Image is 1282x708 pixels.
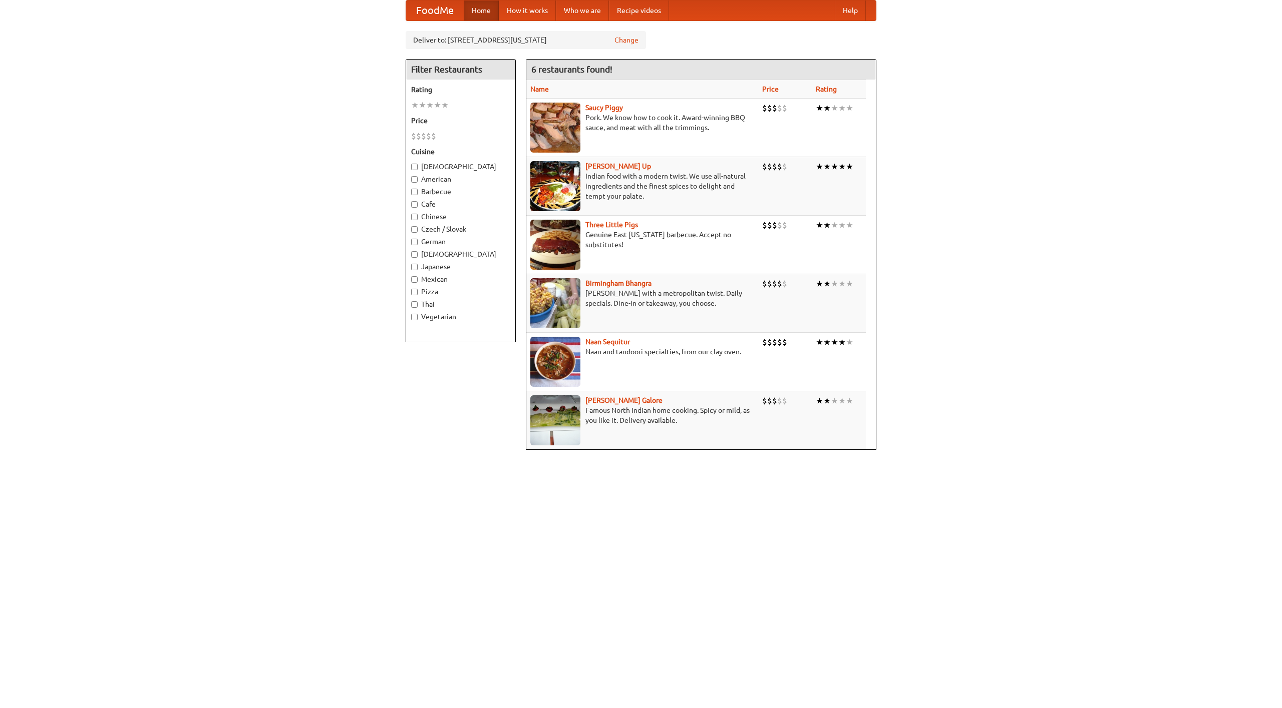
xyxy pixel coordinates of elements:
[831,395,838,406] li: ★
[831,161,838,172] li: ★
[777,103,782,114] li: $
[767,161,772,172] li: $
[585,104,623,112] a: Saucy Piggy
[530,395,580,445] img: currygalore.jpg
[411,174,510,184] label: American
[499,1,556,21] a: How it works
[762,220,767,231] li: $
[585,221,638,229] a: Three Little Pigs
[530,220,580,270] img: littlepigs.jpg
[411,100,419,111] li: ★
[416,131,421,142] li: $
[426,131,431,142] li: $
[762,103,767,114] li: $
[816,395,823,406] li: ★
[585,279,652,287] b: Birmingham Bhangra
[411,226,418,233] input: Czech / Slovak
[838,278,846,289] li: ★
[530,288,754,308] p: [PERSON_NAME] with a metropolitan twist. Daily specials. Dine-in or takeaway, you choose.
[530,85,549,93] a: Name
[411,301,418,308] input: Thai
[411,116,510,126] h5: Price
[762,278,767,289] li: $
[782,337,787,348] li: $
[816,85,837,93] a: Rating
[767,103,772,114] li: $
[838,395,846,406] li: ★
[831,337,838,348] li: ★
[777,337,782,348] li: $
[772,395,777,406] li: $
[762,395,767,406] li: $
[411,147,510,157] h5: Cuisine
[823,395,831,406] li: ★
[585,162,651,170] a: [PERSON_NAME] Up
[816,337,823,348] li: ★
[838,337,846,348] li: ★
[411,162,510,172] label: [DEMOGRAPHIC_DATA]
[411,85,510,95] h5: Rating
[556,1,609,21] a: Who we are
[831,103,838,114] li: ★
[772,220,777,231] li: $
[530,278,580,328] img: bhangra.jpg
[767,220,772,231] li: $
[767,395,772,406] li: $
[831,278,838,289] li: ★
[464,1,499,21] a: Home
[816,161,823,172] li: ★
[838,161,846,172] li: ★
[411,224,510,234] label: Czech / Slovak
[816,220,823,231] li: ★
[411,312,510,322] label: Vegetarian
[530,113,754,133] p: Pork. We know how to cook it. Award-winning BBQ sauce, and meat with all the trimmings.
[411,262,510,272] label: Japanese
[411,131,416,142] li: $
[846,395,853,406] li: ★
[426,100,434,111] li: ★
[585,338,630,346] a: Naan Sequitur
[530,161,580,211] img: curryup.jpg
[782,103,787,114] li: $
[411,199,510,209] label: Cafe
[838,103,846,114] li: ★
[823,337,831,348] li: ★
[411,239,418,245] input: German
[530,171,754,201] p: Indian food with a modern twist. We use all-natural ingredients and the finest spices to delight ...
[411,214,418,220] input: Chinese
[411,287,510,297] label: Pizza
[585,396,663,404] a: [PERSON_NAME] Galore
[782,278,787,289] li: $
[406,31,646,49] div: Deliver to: [STREET_ADDRESS][US_STATE]
[406,60,515,80] h4: Filter Restaurants
[411,314,418,320] input: Vegetarian
[846,278,853,289] li: ★
[411,201,418,208] input: Cafe
[411,264,418,270] input: Japanese
[411,276,418,283] input: Mexican
[421,131,426,142] li: $
[530,347,754,357] p: Naan and tandoori specialties, from our clay oven.
[772,337,777,348] li: $
[411,299,510,309] label: Thai
[823,220,831,231] li: ★
[762,337,767,348] li: $
[411,189,418,195] input: Barbecue
[411,176,418,183] input: American
[782,220,787,231] li: $
[431,131,436,142] li: $
[767,337,772,348] li: $
[846,103,853,114] li: ★
[411,251,418,258] input: [DEMOGRAPHIC_DATA]
[419,100,426,111] li: ★
[767,278,772,289] li: $
[823,161,831,172] li: ★
[777,395,782,406] li: $
[609,1,669,21] a: Recipe videos
[434,100,441,111] li: ★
